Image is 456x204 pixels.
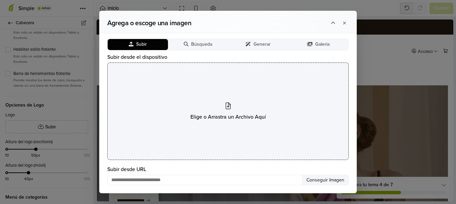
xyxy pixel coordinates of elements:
a: Catálogo [164,48,184,65]
button: Acceso [313,27,343,36]
span: Elige o Arrastra un Archivo Aquí [190,113,266,121]
button: Búsqueda [168,39,228,50]
span: Generar [253,42,271,47]
span: Galería [315,42,330,47]
span: Subir [136,42,147,47]
button: Subir [108,39,168,50]
button: Buscar [4,25,15,38]
a: Contacto [191,48,211,65]
a: Inicio [146,48,157,65]
h2: Agrega o escoge una imagen [107,19,312,27]
span: Búsqueda [191,42,212,47]
img: Atelier Pamela Cortes [170,23,187,40]
button: Galería [288,39,349,50]
span: Imagen [328,177,344,183]
button: Carro [345,27,353,36]
button: Generar [228,39,288,50]
div: Acceso [321,30,336,34]
label: Subir desde URL [107,165,349,173]
button: Conseguir Imagen [302,175,349,185]
label: Subir desde el dispositivo [107,53,349,61]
